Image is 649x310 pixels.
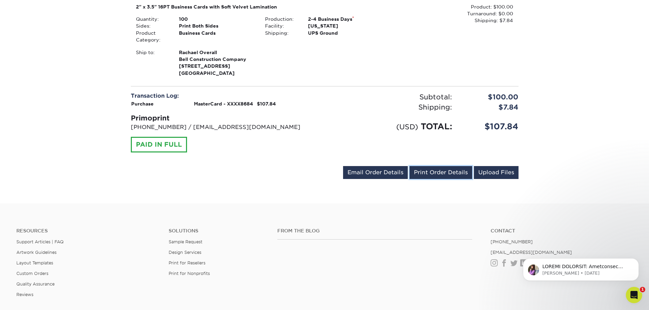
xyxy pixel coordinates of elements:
span: Bell Construction Company [179,56,255,63]
div: $7.84 [457,102,524,112]
div: $100.00 [457,92,524,102]
div: 2-4 Business Days [303,16,389,22]
div: Shipping: [260,30,303,36]
small: (USD) [396,123,418,131]
a: Custom Orders [16,271,48,276]
div: PAID IN FULL [131,137,187,152]
iframe: Intercom notifications message [513,244,649,292]
strong: Purchase [131,101,154,107]
a: [PHONE_NUMBER] [491,239,533,244]
div: Sides: [131,22,174,29]
div: Facility: [260,22,303,29]
div: [US_STATE] [303,22,389,29]
div: 100 [174,16,260,22]
div: Production: [260,16,303,22]
strong: [GEOGRAPHIC_DATA] [179,49,255,76]
a: Support Articles | FAQ [16,239,64,244]
div: Shipping: [325,102,457,112]
a: Layout Templates [16,260,53,265]
a: Contact [491,228,633,234]
div: Subtotal: [325,92,457,102]
a: Upload Files [474,166,519,179]
a: Quality Assurance [16,281,55,287]
a: Design Services [169,250,201,255]
strong: MasterCard - XXXX8684 [194,101,253,107]
div: Primoprint [131,113,320,123]
h4: Solutions [169,228,267,234]
a: [EMAIL_ADDRESS][DOMAIN_NAME] [491,250,572,255]
div: Business Cards [174,30,260,44]
a: Print for Resellers [169,260,205,265]
a: Artwork Guidelines [16,250,57,255]
span: 1 [640,287,645,292]
div: $107.84 [457,120,524,133]
a: Print Order Details [410,166,472,179]
h4: Resources [16,228,158,234]
a: Print for Nonprofits [169,271,210,276]
span: Rachael Overall [179,49,255,56]
strong: $107.84 [257,101,276,107]
div: Product Category: [131,30,174,44]
span: TOTAL: [421,121,452,131]
div: Transaction Log: [131,92,320,100]
div: Print Both Sides [174,22,260,29]
p: [PHONE_NUMBER] / [EMAIL_ADDRESS][DOMAIN_NAME] [131,123,320,131]
div: Ship to: [131,49,174,77]
span: [STREET_ADDRESS] [179,63,255,69]
a: Email Order Details [343,166,408,179]
h4: From the Blog [277,228,472,234]
div: Product: $100.00 Turnaround: $0.00 Shipping: $7.84 [389,3,513,24]
a: Sample Request [169,239,202,244]
div: Quantity: [131,16,174,22]
div: 2" x 3.5" 16PT Business Cards with Soft Velvet Lamination [136,3,384,10]
iframe: Intercom live chat [626,287,642,303]
div: UPS Ground [303,30,389,36]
